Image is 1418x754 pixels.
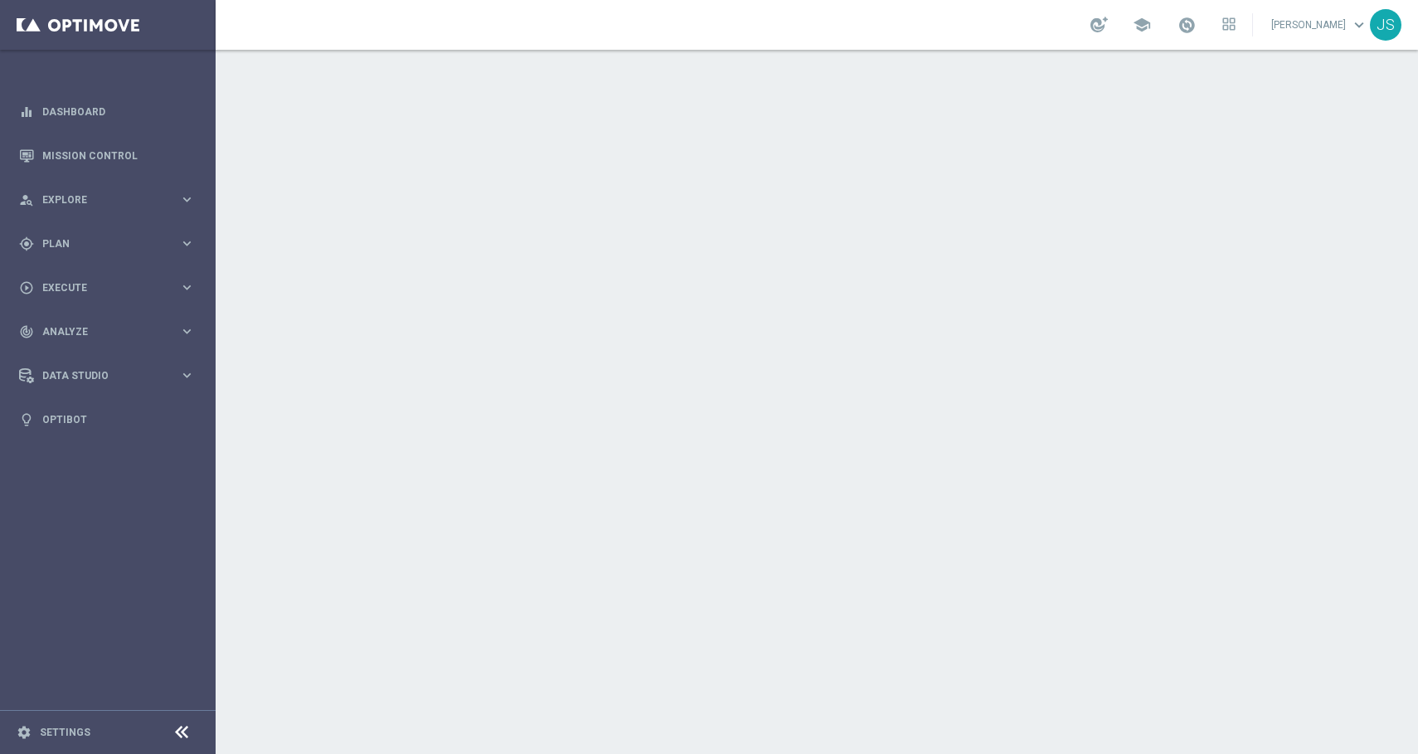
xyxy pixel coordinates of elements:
[18,369,196,382] button: Data Studio keyboard_arrow_right
[19,90,195,134] div: Dashboard
[19,236,179,251] div: Plan
[17,725,32,740] i: settings
[19,134,195,178] div: Mission Control
[18,413,196,426] button: lightbulb Optibot
[42,371,179,381] span: Data Studio
[179,192,195,207] i: keyboard_arrow_right
[19,368,179,383] div: Data Studio
[42,90,195,134] a: Dashboard
[1350,16,1368,34] span: keyboard_arrow_down
[179,280,195,295] i: keyboard_arrow_right
[19,397,195,441] div: Optibot
[179,323,195,339] i: keyboard_arrow_right
[42,239,179,249] span: Plan
[18,325,196,338] button: track_changes Analyze keyboard_arrow_right
[19,280,34,295] i: play_circle_outline
[18,149,196,163] button: Mission Control
[19,236,34,251] i: gps_fixed
[18,193,196,207] button: person_search Explore keyboard_arrow_right
[179,367,195,383] i: keyboard_arrow_right
[1133,16,1151,34] span: school
[1370,9,1401,41] div: JS
[19,324,34,339] i: track_changes
[19,105,34,119] i: equalizer
[1270,12,1370,37] a: [PERSON_NAME]keyboard_arrow_down
[40,727,90,737] a: Settings
[18,237,196,251] button: gps_fixed Plan keyboard_arrow_right
[19,324,179,339] div: Analyze
[42,397,195,441] a: Optibot
[19,192,179,207] div: Explore
[19,412,34,427] i: lightbulb
[179,236,195,251] i: keyboard_arrow_right
[18,105,196,119] button: equalizer Dashboard
[42,327,179,337] span: Analyze
[19,192,34,207] i: person_search
[42,134,195,178] a: Mission Control
[18,281,196,294] button: play_circle_outline Execute keyboard_arrow_right
[42,283,179,293] span: Execute
[42,195,179,205] span: Explore
[19,280,179,295] div: Execute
